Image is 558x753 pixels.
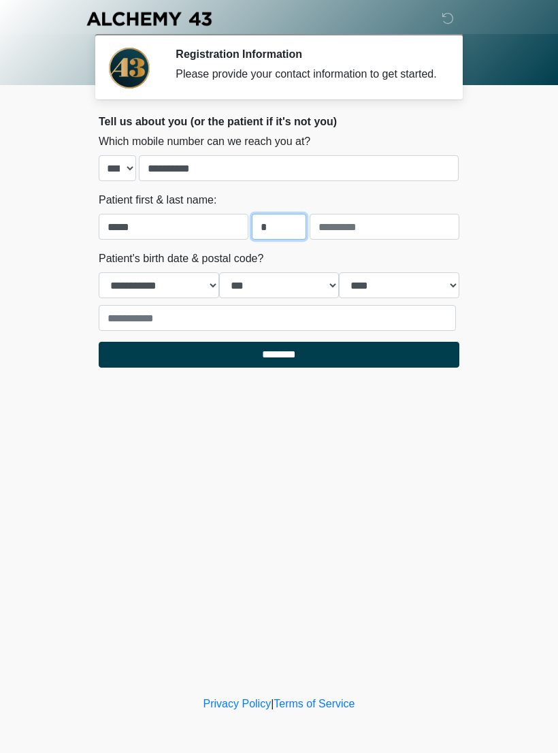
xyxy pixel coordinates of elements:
a: | [271,698,274,709]
img: Agent Avatar [109,48,150,89]
a: Terms of Service [274,698,355,709]
label: Patient first & last name: [99,192,216,208]
label: Patient's birth date & postal code? [99,251,263,267]
h2: Tell us about you (or the patient if it's not you) [99,115,459,128]
img: Alchemy 43 Logo [85,10,213,27]
a: Privacy Policy [203,698,272,709]
div: Please provide your contact information to get started. [176,66,439,82]
label: Which mobile number can we reach you at? [99,133,310,150]
h2: Registration Information [176,48,439,61]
